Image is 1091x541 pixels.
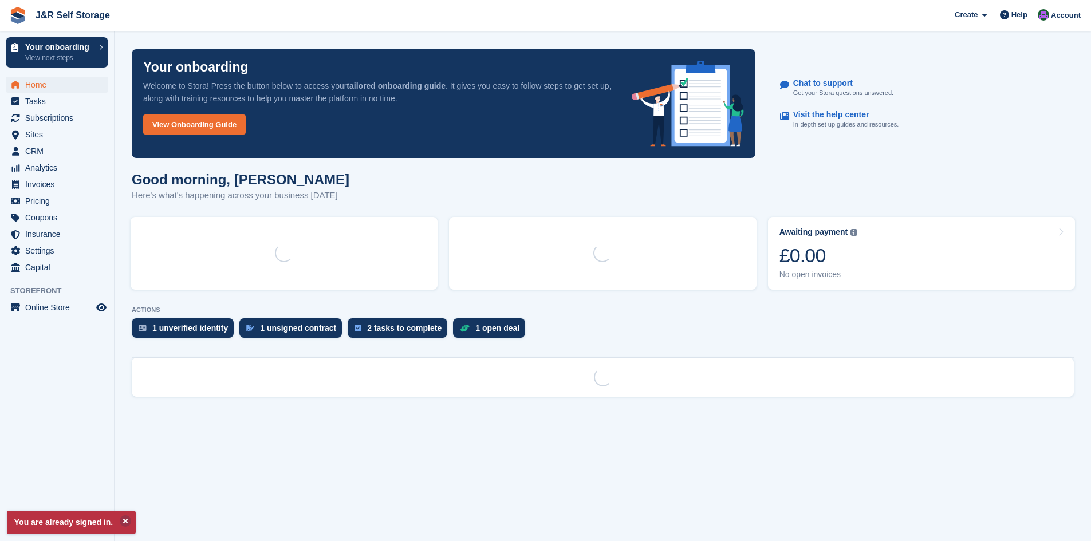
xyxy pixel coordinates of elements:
[1038,9,1049,21] img: Jordan Mahmood
[25,53,93,63] p: View next steps
[367,323,442,333] div: 2 tasks to complete
[25,127,94,143] span: Sites
[346,81,446,90] strong: tailored onboarding guide
[460,324,470,332] img: deal-1b604bf984904fb50ccaf53a9ad4b4a5d6e5aea283cecdc64d6e3604feb123c2.svg
[143,114,246,135] a: View Onboarding Guide
[6,210,108,226] a: menu
[779,270,858,279] div: No open invoices
[793,78,884,88] p: Chat to support
[6,143,108,159] a: menu
[6,160,108,176] a: menu
[25,299,94,315] span: Online Store
[6,110,108,126] a: menu
[780,104,1063,135] a: Visit the help center In-depth set up guides and resources.
[768,217,1075,290] a: Awaiting payment £0.00 No open invoices
[132,172,349,187] h1: Good morning, [PERSON_NAME]
[793,88,893,98] p: Get your Stora questions answered.
[632,61,744,147] img: onboarding-info-6c161a55d2c0e0a8cae90662b2fe09162a5109e8cc188191df67fb4f79e88e88.svg
[132,318,239,343] a: 1 unverified identity
[850,229,857,236] img: icon-info-grey-7440780725fd019a000dd9b08b2336e03edf1995a4989e88bcd33f0948082b44.svg
[1051,10,1081,21] span: Account
[6,193,108,209] a: menu
[780,73,1063,104] a: Chat to support Get your Stora questions answered.
[355,325,361,331] img: task-75834270c22a3079a89374b754ae025e5fb1db73e45f91037f5363f120a921f8.svg
[25,193,94,209] span: Pricing
[955,9,978,21] span: Create
[25,77,94,93] span: Home
[453,318,531,343] a: 1 open deal
[793,110,890,120] p: Visit the help center
[25,259,94,275] span: Capital
[25,43,93,51] p: Your onboarding
[152,323,228,333] div: 1 unverified identity
[6,93,108,109] a: menu
[94,301,108,314] a: Preview store
[6,259,108,275] a: menu
[348,318,453,343] a: 2 tasks to complete
[25,226,94,242] span: Insurance
[143,61,249,74] p: Your onboarding
[9,7,26,24] img: stora-icon-8386f47178a22dfd0bd8f6a31ec36ba5ce8667c1dd55bd0f319d3a0aa187defe.svg
[246,325,254,331] img: contract_signature_icon-13c848040528278c33f63329250d36e43548de30e8caae1d1a13099fd9432cc5.svg
[6,226,108,242] a: menu
[31,6,115,25] a: J&R Self Storage
[239,318,348,343] a: 1 unsigned contract
[6,176,108,192] a: menu
[260,323,336,333] div: 1 unsigned contract
[143,80,613,105] p: Welcome to Stora! Press the button below to access your . It gives you easy to follow steps to ge...
[7,511,136,534] p: You are already signed in.
[25,160,94,176] span: Analytics
[6,299,108,315] a: menu
[25,243,94,259] span: Settings
[6,37,108,68] a: Your onboarding View next steps
[25,176,94,192] span: Invoices
[25,143,94,159] span: CRM
[6,77,108,93] a: menu
[793,120,899,129] p: In-depth set up guides and resources.
[25,93,94,109] span: Tasks
[1011,9,1027,21] span: Help
[139,325,147,331] img: verify_identity-adf6edd0f0f0b5bbfe63781bf79b02c33cf7c696d77639b501bdc392416b5a36.svg
[25,210,94,226] span: Coupons
[10,285,114,297] span: Storefront
[6,243,108,259] a: menu
[25,110,94,126] span: Subscriptions
[6,127,108,143] a: menu
[779,244,858,267] div: £0.00
[475,323,519,333] div: 1 open deal
[779,227,848,237] div: Awaiting payment
[132,189,349,202] p: Here's what's happening across your business [DATE]
[132,306,1074,314] p: ACTIONS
